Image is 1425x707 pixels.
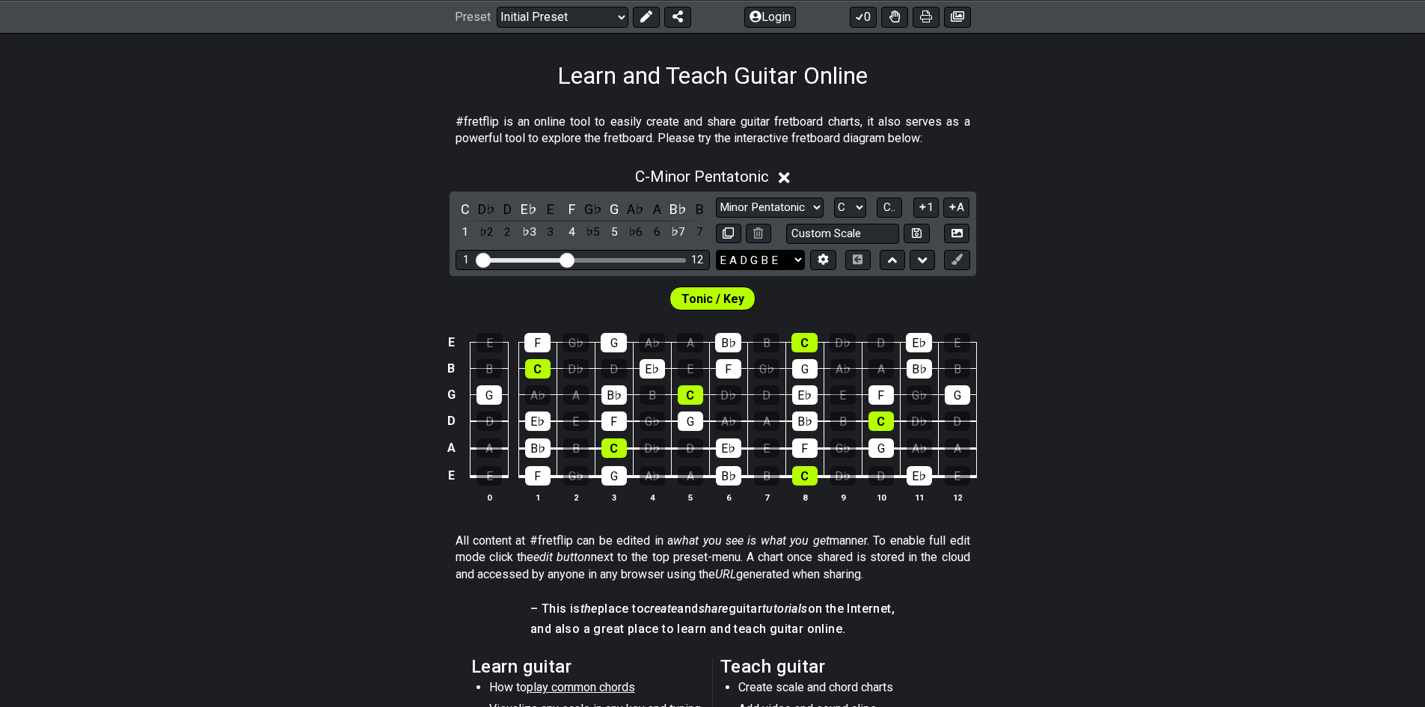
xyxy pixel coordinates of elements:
button: Move down [910,250,935,270]
div: F [524,333,551,352]
div: toggle scale degree [498,222,518,242]
div: A♭ [639,333,665,352]
div: toggle pitch class [498,199,518,219]
div: E♭ [525,411,551,431]
button: Store user defined scale [904,224,929,244]
div: D♭ [563,359,589,379]
div: B [476,359,502,379]
div: A [754,411,779,431]
div: E [678,359,703,379]
div: toggle pitch class [456,199,475,219]
button: Copy [716,224,741,244]
li: How to [489,679,702,700]
div: A [678,466,703,486]
em: create [644,602,677,616]
div: toggle scale degree [583,222,603,242]
th: 2 [557,489,595,505]
div: Visible fret range [456,250,710,270]
div: toggle pitch class [690,199,709,219]
button: A [943,198,969,218]
th: 5 [671,489,709,505]
div: B♭ [907,359,932,379]
div: A♭ [716,411,741,431]
span: Preset [455,10,491,24]
div: D♭ [716,385,741,405]
div: G [601,333,627,352]
button: Print [913,6,940,27]
div: toggle scale degree [476,222,496,242]
div: B♭ [716,466,741,486]
td: E [442,462,460,490]
div: D [754,385,779,405]
span: C - Minor Pentatonic [635,168,769,186]
em: edit button [533,550,591,564]
button: First click edit preset to enable marker editing [944,250,969,270]
div: toggle pitch class [626,199,646,219]
div: D [868,466,894,486]
div: B [945,359,970,379]
div: B [753,333,779,352]
div: B [640,385,665,405]
div: A [945,438,970,458]
div: D [476,411,502,431]
li: Create scale and chord charts [738,679,951,700]
div: B♭ [525,438,551,458]
select: Preset [497,6,628,27]
div: toggle scale degree [626,222,646,242]
button: Toggle Dexterity for all fretkits [881,6,908,27]
div: toggle scale degree [519,222,539,242]
div: C [678,385,703,405]
button: C.. [877,198,902,218]
p: #fretflip is an online tool to easily create and share guitar fretboard charts, it also serves as... [456,114,970,147]
div: G [476,385,502,405]
div: F [601,411,627,431]
div: F [792,438,818,458]
div: E [830,385,856,405]
td: A [442,435,460,462]
div: A [476,438,502,458]
div: D♭ [640,438,665,458]
h4: and also a great place to learn and teach guitar online. [530,621,895,637]
div: toggle scale degree [690,222,709,242]
th: 3 [595,489,633,505]
select: Scale [716,198,824,218]
h4: – This is place to and guitar on the Internet, [530,601,895,617]
div: toggle pitch class [519,199,539,219]
button: Delete [746,224,771,244]
div: G [678,411,703,431]
em: URL [715,567,736,581]
div: G♭ [563,466,589,486]
div: G♭ [640,411,665,431]
div: A♭ [640,466,665,486]
div: G♭ [830,438,856,458]
em: share [699,602,729,616]
div: C [601,438,627,458]
div: A [868,359,894,379]
div: E [944,333,970,352]
div: F [868,385,894,405]
div: toggle pitch class [604,199,624,219]
div: toggle pitch class [476,199,496,219]
div: C [791,333,818,352]
button: 0 [850,6,877,27]
div: G [792,359,818,379]
div: toggle scale degree [541,222,560,242]
div: B [754,466,779,486]
button: Create Image [944,224,969,244]
div: B♭ [715,333,741,352]
div: toggle scale degree [562,222,581,242]
div: E [563,411,589,431]
button: Login [744,6,796,27]
div: G♭ [563,333,589,352]
div: toggle pitch class [647,199,666,219]
div: D [945,411,970,431]
div: 12 [691,254,703,266]
div: G♭ [907,385,932,405]
div: A [677,333,703,352]
div: G♭ [754,359,779,379]
th: 1 [518,489,557,505]
div: toggle pitch class [541,199,560,219]
th: 11 [900,489,938,505]
div: 1 [463,254,469,266]
div: A♭ [525,385,551,405]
